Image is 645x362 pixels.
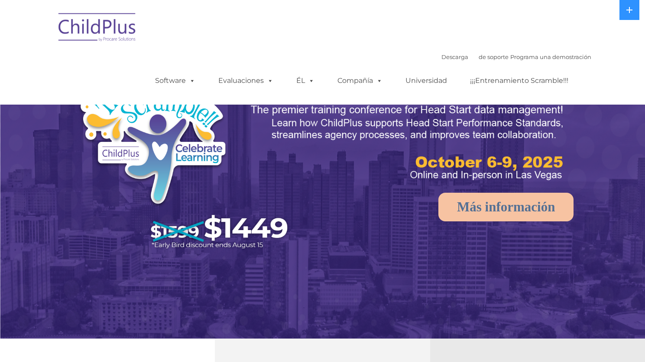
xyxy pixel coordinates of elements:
[470,76,568,85] font: ¡¡¡Entrenamiento Scramble!!!
[337,76,373,85] font: Compañía
[146,72,204,89] a: Software
[397,72,456,89] a: Universidad
[155,76,186,85] font: Software
[509,53,510,60] font: |
[329,72,391,89] a: Compañía
[296,76,305,85] font: ÉL
[461,72,577,89] a: ¡¡¡Entrenamiento Scramble!!!
[218,76,264,85] font: Evaluaciones
[405,76,447,85] font: Universidad
[438,193,574,221] a: Más información
[288,72,323,89] a: ÉL
[210,72,282,89] a: Evaluaciones
[479,53,509,60] a: de soporte
[441,53,468,60] a: Descarga
[510,53,591,60] a: Programa una demostración
[457,199,555,214] font: Más información
[54,7,141,50] img: ChildPlus de Procare Solutions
